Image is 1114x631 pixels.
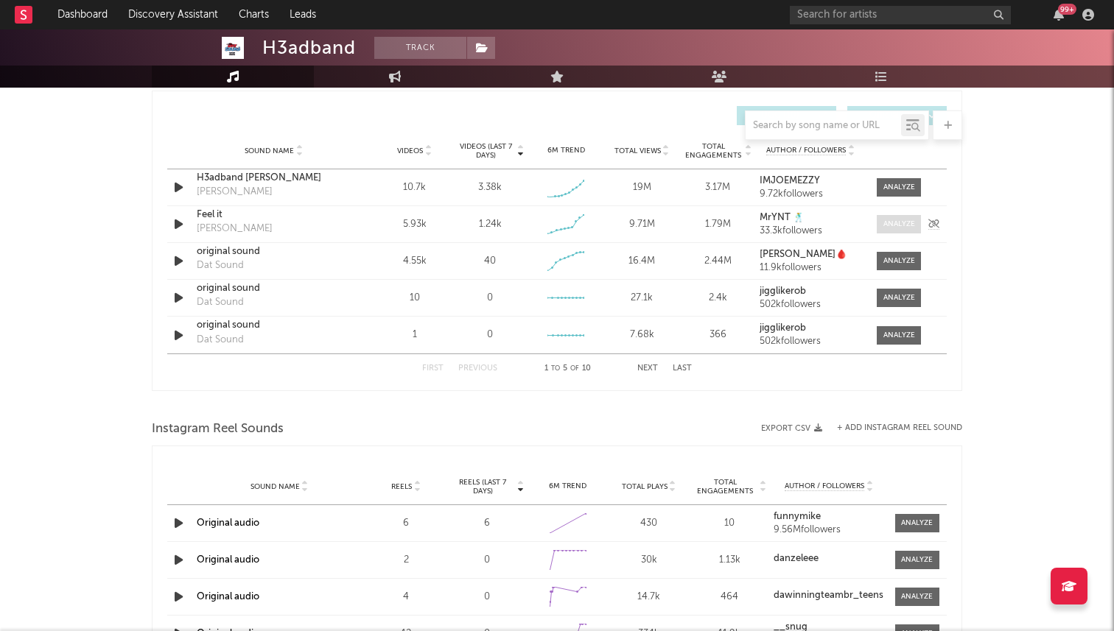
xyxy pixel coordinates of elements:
div: + Add Instagram Reel Sound [822,424,962,432]
div: 19M [608,180,676,195]
div: 1 [380,328,449,342]
button: Export CSV [761,424,822,433]
a: [PERSON_NAME]🩸 [760,250,862,260]
span: Sound Name [245,147,294,155]
a: Feel it [197,208,351,222]
a: jigglikerob [760,323,862,334]
span: Total Engagements [693,478,758,496]
div: 6 [450,516,524,531]
span: Total Views [614,147,661,155]
button: Previous [458,364,497,373]
span: of [570,365,579,372]
div: 502k followers [760,300,862,310]
span: Instagram Reel Sounds [152,420,284,438]
div: 1.24k [479,217,502,232]
div: 30k [612,553,686,568]
button: First [422,364,444,373]
div: 430 [612,516,686,531]
span: Author / Followers [785,482,864,491]
button: UGC(10) [737,106,836,125]
strong: funnymike [774,512,821,521]
div: 7.68k [608,328,676,342]
div: [PERSON_NAME] [197,222,273,236]
strong: danzeleee [774,554,819,563]
div: H3adband [262,37,356,59]
a: Original audio [197,518,259,528]
div: Dat Sound [197,295,244,310]
button: Last [673,364,692,373]
a: H3adband [PERSON_NAME] [197,171,351,186]
strong: jigglikerob [760,286,806,296]
a: Original audio [197,555,259,565]
a: dawinningteambr_teens [774,591,884,601]
strong: jigglikerob [760,323,806,333]
button: + Add Instagram Reel Sound [837,424,962,432]
button: Next [637,364,658,373]
div: 1.13k [693,553,767,568]
div: 6M Trend [531,481,605,492]
input: Search for artists [790,6,1011,24]
div: 3.38k [478,180,502,195]
div: 10 [693,516,767,531]
div: 9.71M [608,217,676,232]
span: Videos [397,147,423,155]
div: Dat Sound [197,333,244,348]
a: MrYNT 🕺 [760,213,862,223]
div: 464 [693,590,767,604]
a: IMJOEMEZZY [760,176,862,186]
span: Videos (last 7 days) [456,142,516,160]
strong: IMJOEMEZZY [760,176,820,186]
a: danzeleee [774,554,884,564]
div: 9.56M followers [774,525,884,535]
div: 366 [684,328,752,342]
div: 99 + [1058,4,1076,15]
div: 0 [487,328,493,342]
div: 0 [450,590,524,604]
div: 1 5 10 [527,360,608,378]
div: 14.7k [612,590,686,604]
div: 502k followers [760,336,862,347]
strong: dawinningteambr_teens [774,591,883,600]
button: Official(0) [847,106,947,125]
div: 27.1k [608,291,676,306]
div: 33.3k followers [760,226,862,236]
span: Reels (last 7 days) [450,478,515,496]
div: 10.7k [380,180,449,195]
strong: MrYNT 🕺 [760,213,805,222]
button: Track [374,37,466,59]
div: 0 [487,291,493,306]
a: original sound [197,281,351,296]
div: 2.4k [684,291,752,306]
div: 5.93k [380,217,449,232]
a: Original audio [197,592,259,602]
div: 0 [450,553,524,568]
div: 4.55k [380,254,449,269]
div: 9.72k followers [760,189,862,200]
span: Total Engagements [684,142,743,160]
div: 6M Trend [532,145,600,156]
span: to [551,365,560,372]
div: 3.17M [684,180,752,195]
div: 2 [369,553,443,568]
input: Search by song name or URL [746,120,901,132]
div: 11.9k followers [760,263,862,273]
a: jigglikerob [760,286,862,297]
div: 40 [484,254,496,269]
div: 16.4M [608,254,676,269]
span: Sound Name [251,482,300,491]
div: 1.79M [684,217,752,232]
span: Reels [391,482,412,491]
div: 6 [369,516,443,531]
a: original sound [197,318,351,333]
a: original sound [197,244,351,259]
div: Dat Sound [197,258,244,273]
button: 99+ [1054,9,1064,21]
span: Author / Followers [766,146,846,155]
div: 4 [369,590,443,604]
strong: [PERSON_NAME]🩸 [760,250,847,259]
